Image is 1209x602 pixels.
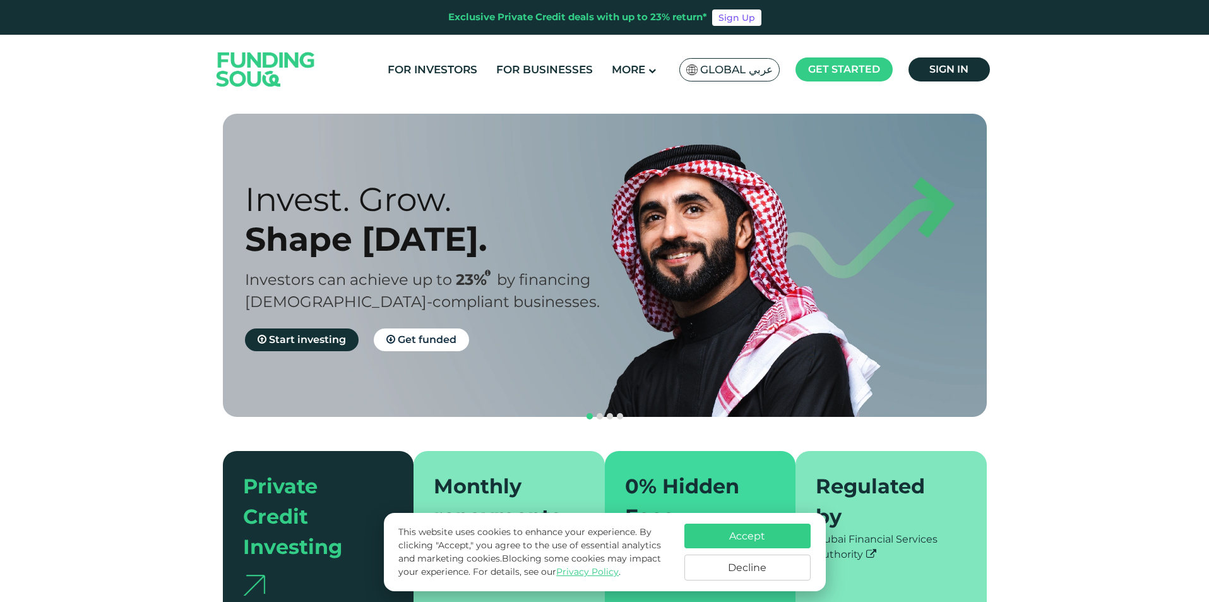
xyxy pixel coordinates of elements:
[245,179,627,219] div: Invest. Grow.
[556,566,619,577] a: Privacy Policy
[485,270,491,277] i: 23% IRR (expected) ~ 15% Net yield (expected)
[473,566,621,577] span: For details, see our .
[243,575,265,596] img: arrow
[456,270,497,289] span: 23%
[605,411,615,421] button: navigation
[398,553,661,577] span: Blocking some cookies may impact your experience.
[808,63,880,75] span: Get started
[700,63,773,77] span: Global عربي
[398,334,456,346] span: Get funded
[384,59,480,80] a: For Investors
[615,411,625,421] button: navigation
[448,10,707,25] div: Exclusive Private Credit deals with up to 23% return*
[908,57,990,81] a: Sign in
[245,328,359,351] a: Start investing
[243,471,379,562] div: Private Credit Investing
[684,524,811,548] button: Accept
[493,59,596,80] a: For Businesses
[269,334,346,346] span: Start investing
[816,532,967,562] div: Dubai Financial Services Authority
[595,411,605,421] button: navigation
[686,64,698,75] img: SA Flag
[245,270,452,289] span: Investors can achieve up to
[434,471,569,532] div: Monthly repayments
[625,471,761,532] div: 0% Hidden Fees
[712,9,761,26] a: Sign Up
[398,526,671,579] p: This website uses cookies to enhance your experience. By clicking "Accept," you agree to the use ...
[204,37,328,101] img: Logo
[585,411,595,421] button: navigation
[816,471,951,532] div: Regulated by
[374,328,469,351] a: Get funded
[684,555,811,581] button: Decline
[245,219,627,259] div: Shape [DATE].
[929,63,968,75] span: Sign in
[612,63,645,76] span: More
